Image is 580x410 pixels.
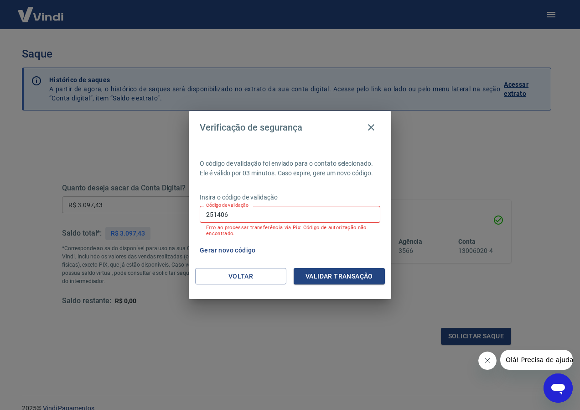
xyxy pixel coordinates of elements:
h4: Verificação de segurança [200,122,302,133]
iframe: Mensagem da empresa [500,350,573,370]
iframe: Botão para abrir a janela de mensagens [544,373,573,403]
label: Código de validação [206,202,249,209]
button: Validar transação [294,268,385,285]
p: O código de validação foi enviado para o contato selecionado. Ele é válido por 03 minutos. Caso e... [200,159,380,178]
p: Erro ao processar transferência via Pix: Código de autorização não encontrado. [206,225,374,237]
button: Gerar novo código [196,242,259,259]
button: Voltar [195,268,286,285]
p: Insira o código de validação [200,193,380,202]
span: Olá! Precisa de ajuda? [5,6,77,14]
iframe: Fechar mensagem [478,352,497,370]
